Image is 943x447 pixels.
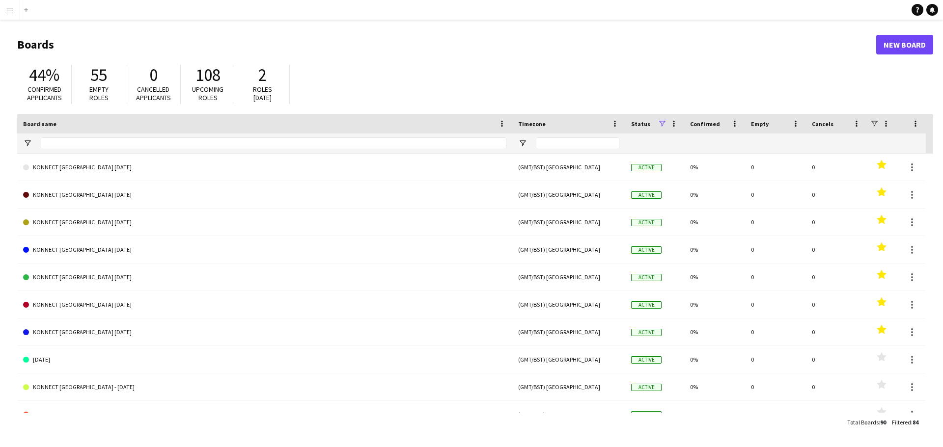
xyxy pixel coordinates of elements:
[631,411,662,419] span: Active
[913,419,918,426] span: 84
[745,291,806,318] div: 0
[806,263,867,290] div: 0
[892,419,911,426] span: Filtered
[536,137,619,149] input: Timezone Filter Input
[745,373,806,400] div: 0
[806,181,867,208] div: 0
[41,137,506,149] input: Board name Filter Input
[751,120,769,128] span: Empty
[512,373,625,400] div: (GMT/BST) [GEOGRAPHIC_DATA]
[745,401,806,428] div: 0
[876,35,933,54] a: New Board
[512,181,625,208] div: (GMT/BST) [GEOGRAPHIC_DATA]
[512,401,625,428] div: (GMT/BST) [GEOGRAPHIC_DATA]
[745,318,806,345] div: 0
[631,191,662,199] span: Active
[806,236,867,263] div: 0
[745,236,806,263] div: 0
[17,37,876,52] h1: Boards
[745,154,806,181] div: 0
[806,209,867,236] div: 0
[23,291,506,318] a: KONNECT [GEOGRAPHIC_DATA] [DATE]
[806,291,867,318] div: 0
[512,346,625,373] div: (GMT/BST) [GEOGRAPHIC_DATA]
[195,64,221,86] span: 108
[23,263,506,291] a: KONNECT [GEOGRAPHIC_DATA] [DATE]
[512,236,625,263] div: (GMT/BST) [GEOGRAPHIC_DATA]
[684,346,745,373] div: 0%
[631,246,662,254] span: Active
[631,274,662,281] span: Active
[512,291,625,318] div: (GMT/BST) [GEOGRAPHIC_DATA]
[684,154,745,181] div: 0%
[847,419,879,426] span: Total Boards
[684,291,745,318] div: 0%
[29,64,59,86] span: 44%
[23,181,506,209] a: KONNECT [GEOGRAPHIC_DATA] [DATE]
[23,236,506,263] a: KONNECT [GEOGRAPHIC_DATA] [DATE]
[23,154,506,181] a: KONNECT [GEOGRAPHIC_DATA] [DATE]
[23,373,506,401] a: KONNECT [GEOGRAPHIC_DATA] - [DATE]
[253,85,272,102] span: Roles [DATE]
[23,318,506,346] a: KONNECT [GEOGRAPHIC_DATA] [DATE]
[23,139,32,148] button: Open Filter Menu
[880,419,886,426] span: 90
[631,164,662,171] span: Active
[690,120,720,128] span: Confirmed
[23,346,506,373] a: [DATE]
[806,373,867,400] div: 0
[512,318,625,345] div: (GMT/BST) [GEOGRAPHIC_DATA]
[23,120,56,128] span: Board name
[518,120,546,128] span: Timezone
[23,401,506,428] a: KONNECT [GEOGRAPHIC_DATA] - [DATE]
[684,373,745,400] div: 0%
[806,318,867,345] div: 0
[518,139,527,148] button: Open Filter Menu
[684,181,745,208] div: 0%
[812,120,833,128] span: Cancels
[631,301,662,309] span: Active
[684,236,745,263] div: 0%
[512,154,625,181] div: (GMT/BST) [GEOGRAPHIC_DATA]
[847,413,886,432] div: :
[684,263,745,290] div: 0%
[684,209,745,236] div: 0%
[631,384,662,391] span: Active
[512,263,625,290] div: (GMT/BST) [GEOGRAPHIC_DATA]
[684,318,745,345] div: 0%
[23,209,506,236] a: KONNECT [GEOGRAPHIC_DATA] [DATE]
[892,413,918,432] div: :
[631,356,662,364] span: Active
[806,154,867,181] div: 0
[745,209,806,236] div: 0
[90,64,107,86] span: 55
[149,64,158,86] span: 0
[258,64,267,86] span: 2
[745,181,806,208] div: 0
[631,329,662,336] span: Active
[136,85,171,102] span: Cancelled applicants
[745,346,806,373] div: 0
[806,401,867,428] div: 0
[512,209,625,236] div: (GMT/BST) [GEOGRAPHIC_DATA]
[27,85,62,102] span: Confirmed applicants
[806,346,867,373] div: 0
[89,85,109,102] span: Empty roles
[631,219,662,226] span: Active
[745,263,806,290] div: 0
[631,120,650,128] span: Status
[192,85,223,102] span: Upcoming roles
[684,401,745,428] div: 0%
